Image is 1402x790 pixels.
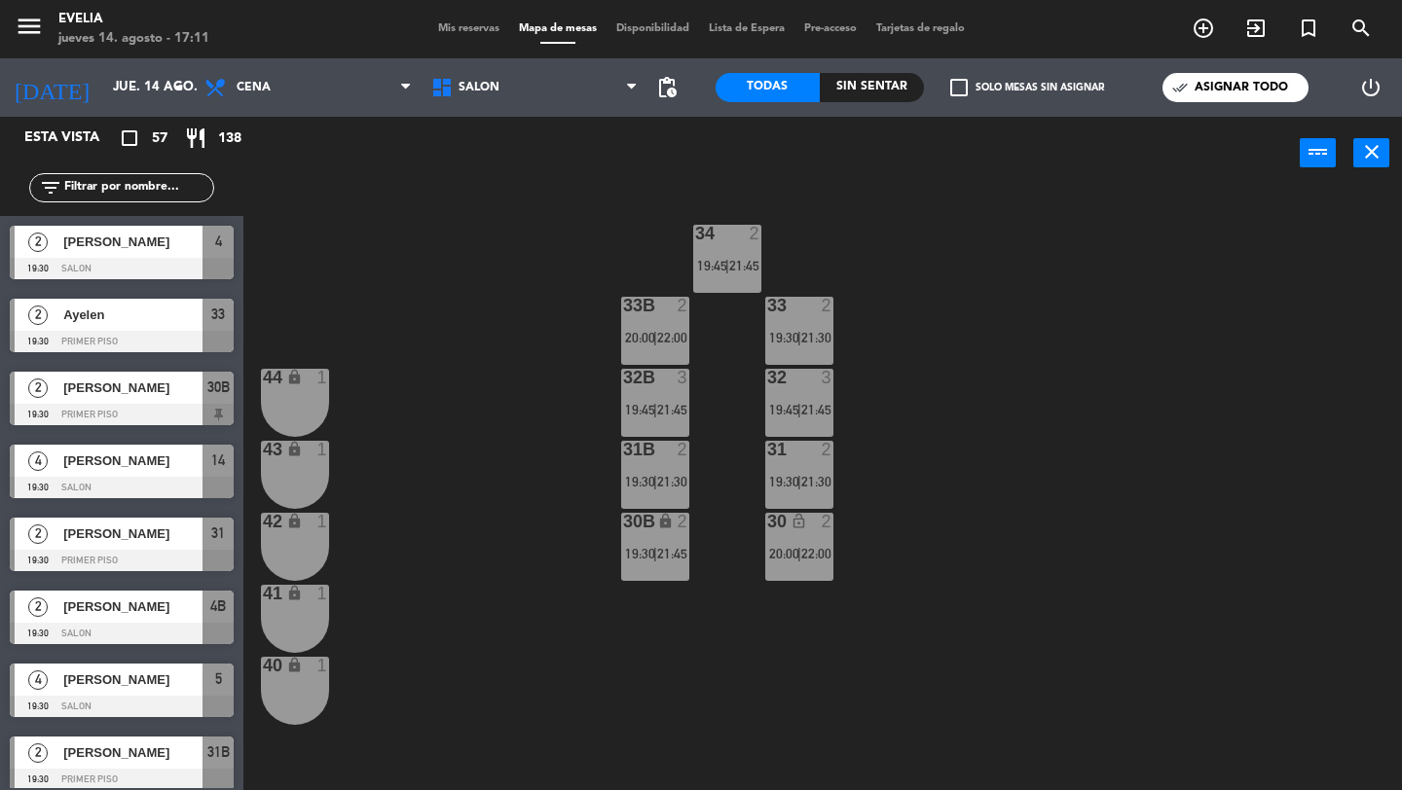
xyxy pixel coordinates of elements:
div: 33 [767,297,768,314]
i: power_settings_new [1359,76,1383,99]
span: | [725,258,729,273]
span: 138 [218,127,241,150]
span: 19:45 [625,402,655,417]
span: | [797,546,801,561]
span: 4 [28,670,48,690]
div: 31B [623,441,624,458]
span: Cena [237,81,271,94]
input: Filtrar por nombre... [62,177,213,198]
i: lock [286,657,303,673]
i: filter_list [39,176,62,199]
span: | [653,474,657,489]
div: 41 [263,585,264,602]
span: 2 [28,233,48,252]
span: [PERSON_NAME] [63,596,203,617]
span: [PERSON_NAME] [63,523,203,544]
i: lock [286,585,303,601]
div: 1 [317,369,329,386]
span: [PERSON_NAME] [63,232,203,252]
span: 20:00 [769,546,799,561]
div: 3 [678,369,689,386]
i: lock_open [791,513,807,529]
div: 32B [623,369,624,386]
span: 4 [28,451,48,471]
span: [PERSON_NAME] [63,377,203,398]
span: 2 [28,378,48,398]
span: | [797,330,801,345]
div: 44 [263,369,264,386]
i: lock [286,369,303,385]
div: 31 [767,441,768,458]
div: 2 [750,225,761,242]
span: Ayelen [63,305,203,325]
span: pending_actions [655,76,679,99]
button: close [1353,138,1389,167]
span: 4B [210,594,226,618]
span: 21:30 [801,330,831,345]
span: 19:30 [625,474,655,489]
span: SALON [459,81,499,94]
div: 2 [678,441,689,458]
span: | [653,546,657,561]
div: 1 [317,657,329,674]
div: 2 [822,441,833,458]
span: 19:45 [697,258,727,273]
i: search [1349,17,1373,40]
span: 22:00 [657,330,687,345]
div: 33B [623,297,624,314]
div: Todas [716,73,820,102]
span: 14 [211,449,225,472]
span: Pre-acceso [794,23,867,34]
span: 2 [28,743,48,763]
div: 2 [678,513,689,530]
div: 30 [767,513,768,530]
span: 4 [215,230,222,253]
button: done_allAsignar todo [1162,73,1309,102]
span: 19:45 [769,402,799,417]
div: 2 [822,297,833,314]
div: 1 [317,513,329,530]
div: 2 [822,513,833,530]
span: Tarjetas de regalo [867,23,975,34]
span: 22:00 [801,546,831,561]
span: 21:45 [729,258,759,273]
span: 33 [211,303,225,326]
div: 30B [623,513,624,530]
span: 21:45 [801,402,831,417]
i: arrow_drop_down [166,76,190,99]
span: 57 [152,127,167,150]
span: 21:45 [657,402,687,417]
span: | [653,330,657,345]
i: restaurant [184,126,207,150]
div: 34 [695,225,696,242]
span: 21:45 [657,546,687,561]
span: 21:30 [657,474,687,489]
div: 43 [263,441,264,458]
span: 2 [28,597,48,617]
button: power_input [1300,138,1336,167]
span: done_all [1172,80,1188,95]
span: Mis reservas [428,23,509,34]
span: 19:30 [769,474,799,489]
span: 20:00 [625,330,655,345]
div: 32 [767,369,768,386]
span: Mapa de mesas [509,23,607,34]
span: [PERSON_NAME] [63,742,203,763]
i: add_circle_outline [1192,17,1215,40]
span: | [653,402,657,417]
span: 31 [211,521,225,545]
div: Evelia [58,10,209,29]
div: jueves 14. agosto - 17:11 [58,29,209,49]
span: | [797,474,801,489]
i: turned_in_not [1297,17,1320,40]
i: crop_square [118,126,141,150]
i: close [1360,140,1384,163]
div: 1 [317,441,329,458]
i: lock [657,513,674,529]
div: 40 [263,657,264,674]
span: 21:30 [801,474,831,489]
span: Lista de Espera [699,23,794,34]
i: lock [286,441,303,457]
div: 1 [317,585,329,602]
span: [PERSON_NAME] [63,669,203,690]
